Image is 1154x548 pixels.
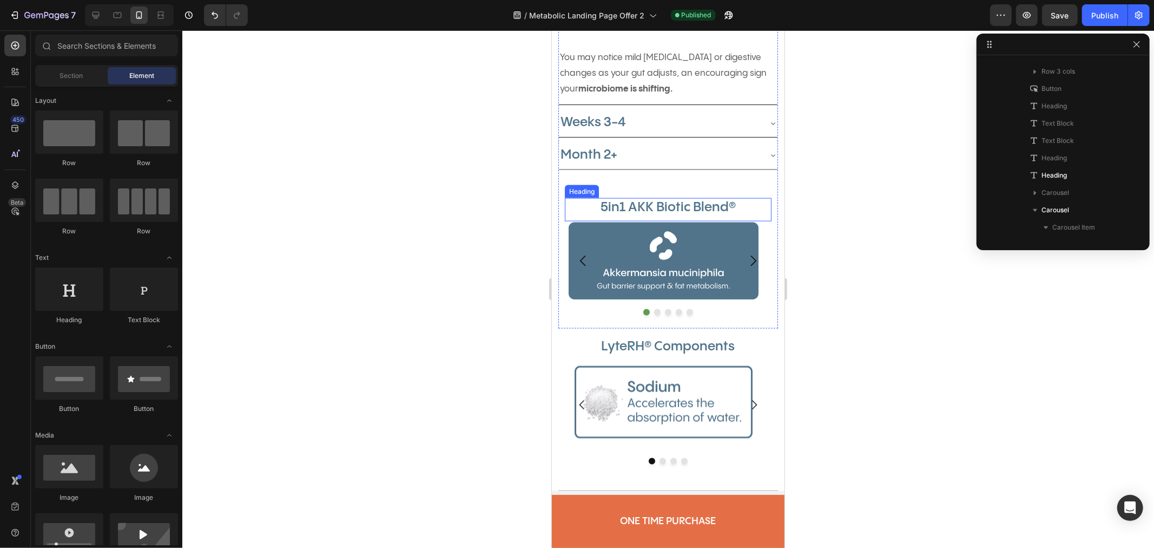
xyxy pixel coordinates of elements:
span: Heading [1041,170,1067,181]
div: Beta [8,198,26,207]
div: Text Block [110,315,178,325]
span: Metabolic Landing Page Offer 2 [530,10,645,21]
div: Open Intercom Messenger [1117,495,1143,521]
span: Button [1041,83,1061,94]
button: Save [1042,4,1078,26]
div: Publish [1091,10,1118,21]
span: Heading [1041,101,1067,112]
div: 450 [10,115,26,124]
span: Text Block [1041,118,1074,129]
div: Row [35,158,103,168]
span: Carousel Item [1052,222,1095,233]
span: Carousel [1041,187,1069,198]
input: Search Sections & Elements [35,35,178,56]
div: Image [110,493,178,503]
span: Element [129,71,154,81]
span: Media [35,430,54,440]
div: Row [110,226,178,236]
div: Button [110,404,178,414]
span: Carousel [1041,205,1069,216]
span: Layout [35,96,56,106]
div: Image [35,493,103,503]
span: Button [35,342,55,351]
span: Toggle open [161,92,178,109]
span: Published [682,10,711,20]
button: Publish [1082,4,1127,26]
div: Heading [35,315,103,325]
div: Button [35,404,103,414]
span: Heading [1041,153,1067,164]
div: Row [35,226,103,236]
span: Text [35,253,49,263]
span: Toggle open [161,249,178,266]
span: Toggle open [161,338,178,355]
button: 7 [4,4,81,26]
div: Row [110,158,178,168]
p: 7 [71,9,76,22]
span: Toggle open [161,427,178,444]
span: Row 3 cols [1041,66,1075,77]
span: Text Block [1041,135,1074,146]
iframe: Design area [552,30,784,548]
span: / [525,10,527,21]
span: Save [1051,11,1069,20]
span: Section [60,71,83,81]
div: Undo/Redo [204,4,248,26]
